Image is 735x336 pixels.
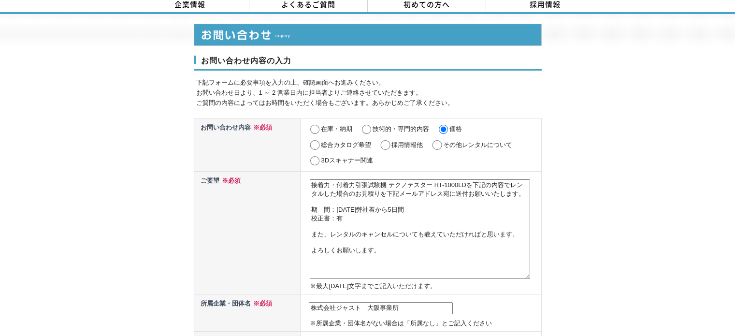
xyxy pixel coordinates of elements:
[391,141,423,148] label: 採用情報他
[373,125,429,132] label: 技術的・専門的内容
[194,294,301,332] th: 所属企業・団体名
[321,141,371,148] label: 総合カタログ希望
[194,56,542,71] h3: お問い合わせ内容の入力
[449,125,462,132] label: 価格
[194,24,542,46] img: お問い合わせ
[321,157,373,164] label: 3Dスキャナー関連
[251,124,272,131] span: ※必須
[251,300,272,307] span: ※必須
[194,118,301,171] th: お問い合わせ内容
[310,319,539,329] p: ※所属企業・団体名がない場合は「所属なし」とご記入ください
[321,125,352,132] label: 在庫・納期
[194,171,301,294] th: ご要望
[196,78,542,108] p: 下記フォームに必要事項を入力の上、確認画面へお進みください。 お問い合わせ日より、1 ～ 2 営業日内に担当者よりご連絡させていただきます。 ご質問の内容によってはお時間をいただく場合もございま...
[219,177,241,184] span: ※必須
[310,281,539,292] p: ※最大[DATE]文字までご記入いただけます。
[309,302,453,315] input: 例）株式会社ソーキ
[443,141,512,148] label: その他レンタルについて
